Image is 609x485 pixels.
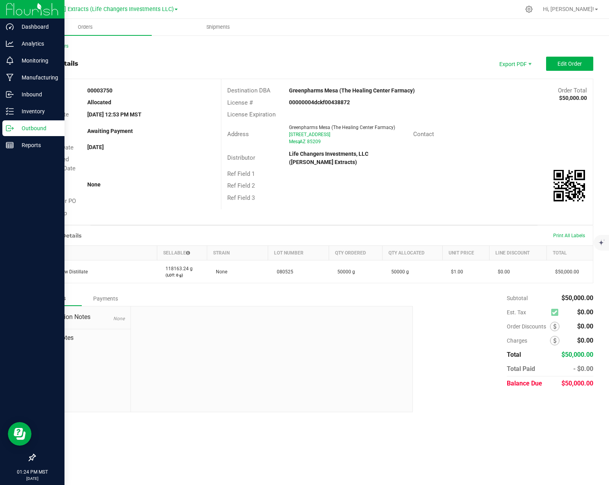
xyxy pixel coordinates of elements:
[551,307,562,318] span: Calculate excise tax
[227,131,249,138] span: Address
[268,246,329,260] th: Lot Number
[6,57,14,65] inline-svg: Monitoring
[554,170,585,201] img: Scan me!
[333,269,355,275] span: 50000 g
[489,246,546,260] th: Line Discount
[6,90,14,98] inline-svg: Inbound
[8,422,31,446] iframe: Resource center
[227,87,270,94] span: Destination DBA
[157,246,207,260] th: Sellable
[558,87,587,94] span: Order Total
[546,57,593,71] button: Edit Order
[162,272,202,278] p: (LOT: 0 g)
[4,468,61,476] p: 01:24 PM MST
[35,246,157,260] th: Item
[577,337,593,344] span: $0.00
[289,125,395,130] span: Greenpharms Mesa (The Healing Center Farmacy)
[6,107,14,115] inline-svg: Inventory
[507,323,550,330] span: Order Discounts
[227,182,255,189] span: Ref Field 2
[6,141,14,149] inline-svg: Reports
[87,87,112,94] strong: 00003750
[507,351,521,358] span: Total
[561,294,593,302] span: $50,000.00
[212,269,227,275] span: None
[227,194,255,201] span: Ref Field 3
[87,128,133,134] strong: Awaiting Payment
[67,24,103,31] span: Orders
[561,351,593,358] span: $50,000.00
[494,269,510,275] span: $0.00
[577,323,593,330] span: $0.00
[87,99,111,105] strong: Allocated
[507,380,542,387] span: Balance Due
[491,57,538,71] li: Export PDF
[300,139,305,144] span: AZ
[289,132,330,137] span: [STREET_ADDRESS]
[447,269,463,275] span: $1.00
[561,380,593,387] span: $50,000.00
[23,6,174,13] span: [PERSON_NAME] Extracts (Life Changers Investments LLC)
[14,90,61,99] p: Inbound
[543,6,594,12] span: Hi, [PERSON_NAME]!
[87,144,104,150] strong: [DATE]
[507,337,550,344] span: Charges
[41,333,125,343] span: Order Notes
[554,170,585,201] qrcode: 00003750
[113,316,125,321] span: None
[383,246,442,260] th: Qty Allocated
[289,151,368,165] strong: Life Changers Investments, LLC ([PERSON_NAME] Extracts)
[413,131,434,138] span: Contact
[227,170,255,177] span: Ref Field 1
[6,23,14,31] inline-svg: Dashboard
[553,233,585,238] span: Print All Labels
[14,73,61,82] p: Manufacturing
[6,74,14,81] inline-svg: Manufacturing
[227,99,253,106] span: License #
[573,365,593,373] span: - $0.00
[14,56,61,65] p: Monitoring
[289,139,300,144] span: Mesa
[507,309,548,315] span: Est. Tax
[87,111,142,118] strong: [DATE] 12:53 PM MST
[41,312,125,322] span: Destination Notes
[557,61,582,67] span: Edit Order
[551,269,579,275] span: $50,000.00
[14,140,61,150] p: Reports
[289,87,415,94] strong: Greenpharms Mesa (The Healing Center Farmacy)
[329,246,382,260] th: Qty Ordered
[227,154,255,161] span: Distributor
[307,139,321,144] span: 85209
[442,246,489,260] th: Unit Price
[196,24,241,31] span: Shipments
[559,95,587,101] strong: $50,000.00
[14,22,61,31] p: Dashboard
[299,139,300,144] span: ,
[289,99,350,105] strong: 00000004dckf00438872
[577,308,593,316] span: $0.00
[387,269,409,275] span: 50000 g
[82,291,129,306] div: Payments
[273,269,293,275] span: 080525
[524,6,534,13] div: Manage settings
[507,295,528,301] span: Subtotal
[4,476,61,481] p: [DATE]
[14,107,61,116] p: Inventory
[14,39,61,48] p: Analytics
[6,40,14,48] inline-svg: Analytics
[227,111,276,118] span: License Expiration
[207,246,268,260] th: Strain
[19,19,152,35] a: Orders
[152,19,285,35] a: Shipments
[162,266,193,271] span: 118163.24 g
[14,124,61,133] p: Outbound
[546,246,593,260] th: Total
[87,181,101,188] strong: None
[507,365,535,373] span: Total Paid
[6,124,14,132] inline-svg: Outbound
